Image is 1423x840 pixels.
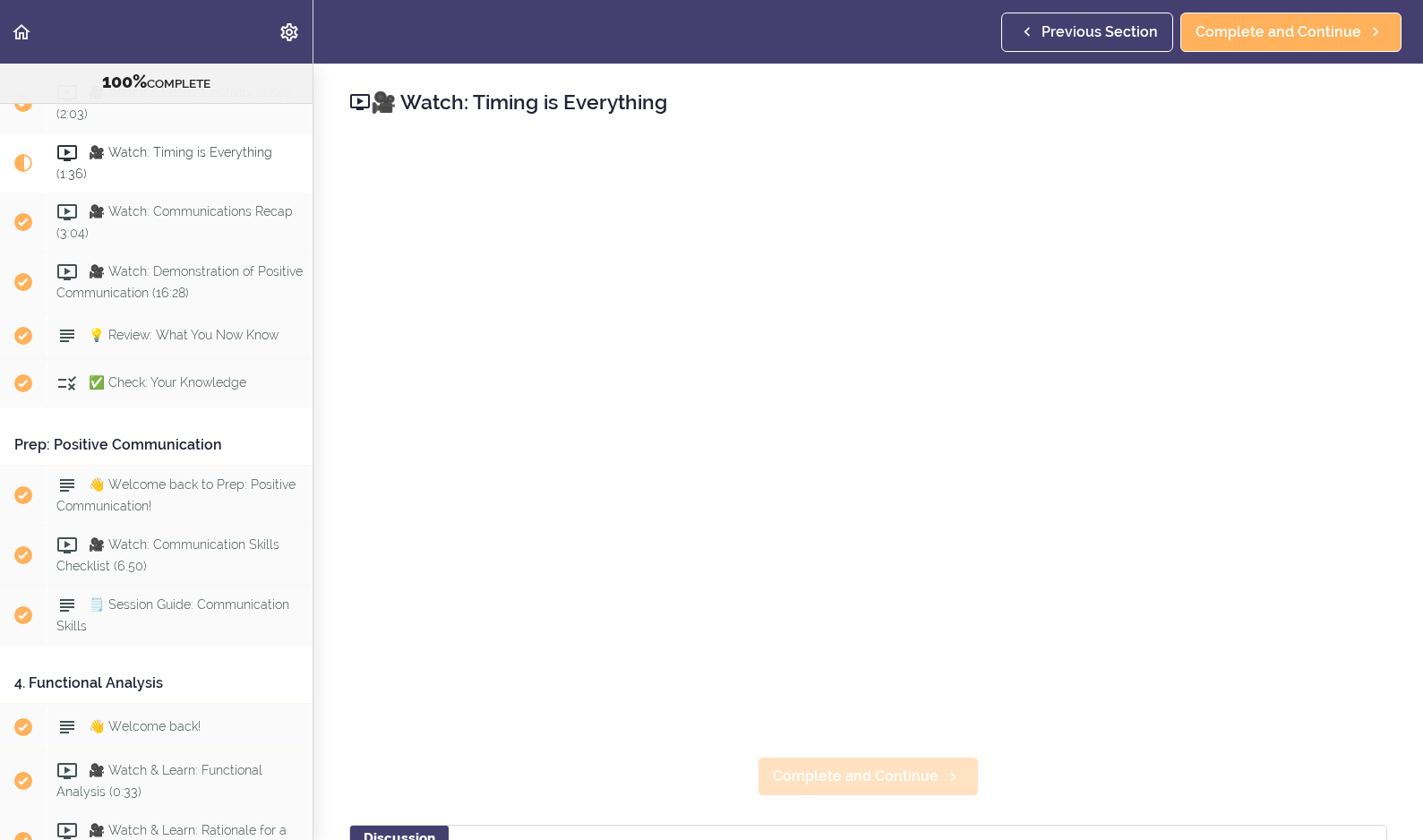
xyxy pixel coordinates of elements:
span: 🎥 Watch: Communications Recap (3:04) [56,204,293,239]
span: 💡 Review: What You Now Know [89,328,279,342]
svg: Back to course curriculum [11,21,32,43]
a: Complete and Continue [1180,13,1402,52]
span: ✅ Check: Your Knowledge [89,375,246,390]
a: Complete and Continue [758,757,979,796]
span: Complete and Continue [1196,21,1361,43]
span: 🎥 Watch: Communication Skills Checklist (6:50) [56,537,279,572]
span: 👋 Welcome back to Prep: Positive Communication! [56,477,296,512]
span: 🎥 Watch & Learn: Positivity is Key (2:03) [56,86,292,121]
span: 🎥 Watch & Learn: Functional Analysis (0:33) [56,763,262,798]
span: 🎥 Watch: Demonstration of Positive Communication (16:28) [56,264,303,299]
a: Previous Section [1001,13,1173,52]
div: COMPLETE [22,71,290,94]
span: 👋 Welcome back! [89,719,201,733]
span: 🗒️ Session Guide: Communication Skills [56,597,289,632]
span: Previous Section [1042,21,1158,43]
span: 100% [102,71,147,92]
svg: Settings Menu [279,21,300,43]
span: 🎥 Watch: Timing is Everything (1:36) [56,146,272,181]
span: Complete and Continue [773,766,939,787]
iframe: Video Player [349,144,1387,728]
h2: 🎥 Watch: Timing is Everything [349,87,1387,117]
